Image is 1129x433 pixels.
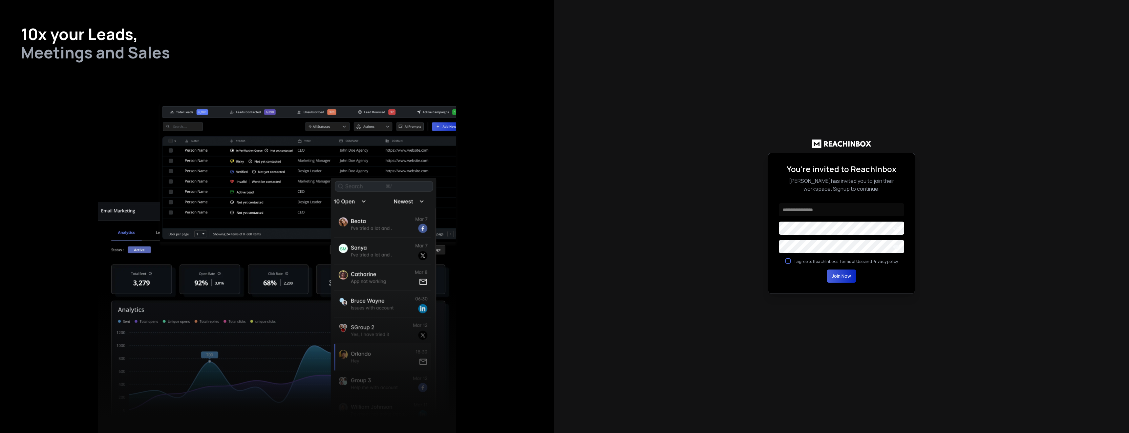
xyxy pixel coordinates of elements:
[779,177,904,193] p: [PERSON_NAME] has invited you to join their workspace. Signup to continue.
[21,45,533,60] h2: Meetings and Sales
[795,259,898,264] label: I agree to ReachInbox's Terms of Use and Privacy policy
[21,26,533,42] h1: 10x your Leads,
[827,270,856,283] button: Join Now
[779,164,904,174] h2: You're invited to ReachInbox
